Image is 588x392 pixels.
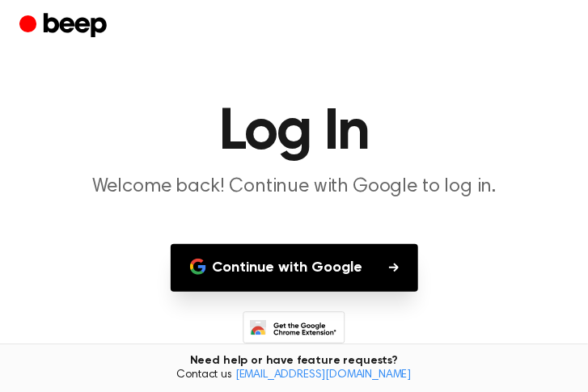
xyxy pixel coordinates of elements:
[19,11,111,42] a: Beep
[19,175,569,199] p: Welcome back! Continue with Google to log in.
[10,369,578,383] span: Contact us
[235,369,412,381] a: [EMAIL_ADDRESS][DOMAIN_NAME]
[171,244,418,292] button: Continue with Google
[19,103,569,162] h1: Log In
